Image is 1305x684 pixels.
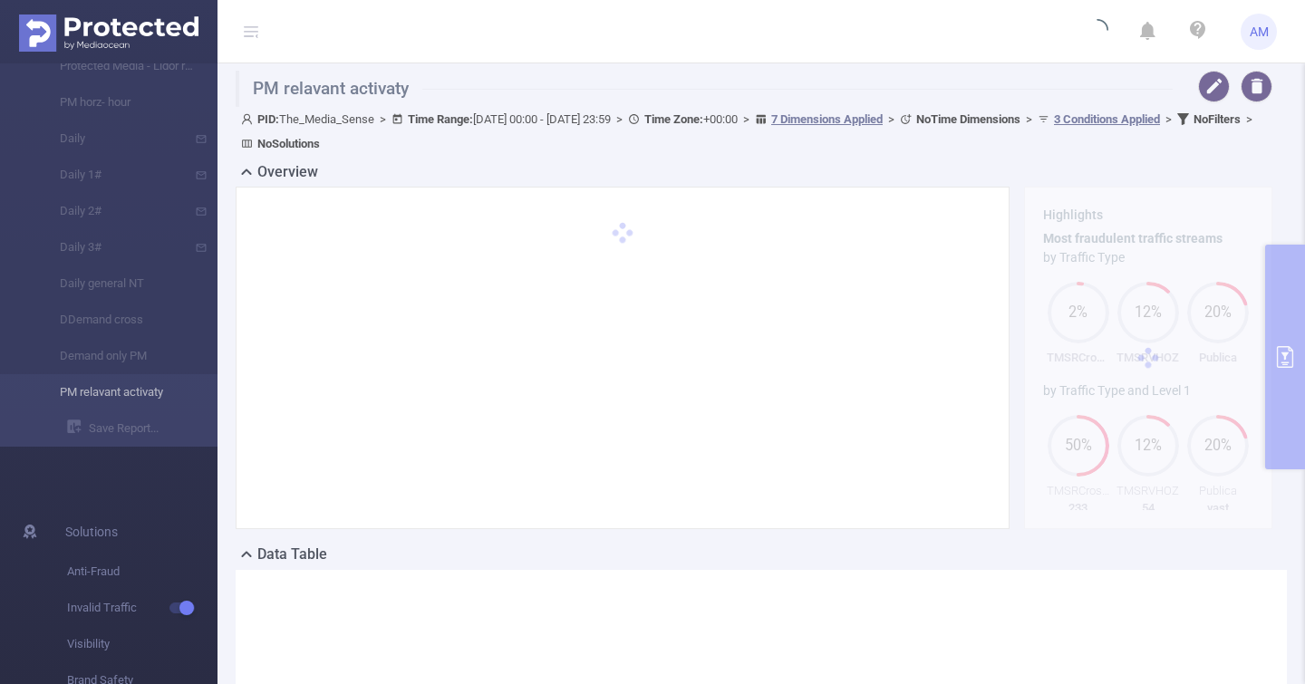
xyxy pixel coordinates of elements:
[236,71,1173,107] h1: PM relavant activaty
[257,161,318,183] h2: Overview
[257,112,279,126] b: PID:
[916,112,1020,126] b: No Time Dimensions
[1160,112,1177,126] span: >
[1087,19,1108,44] i: icon: loading
[374,112,391,126] span: >
[19,14,198,52] img: Protected Media
[257,544,327,565] h2: Data Table
[1054,112,1160,126] u: 3 Conditions Applied
[644,112,703,126] b: Time Zone:
[241,113,257,125] i: icon: user
[65,514,118,550] span: Solutions
[408,112,473,126] b: Time Range:
[771,112,883,126] u: 7 Dimensions Applied
[67,554,217,590] span: Anti-Fraud
[1250,14,1269,50] span: AM
[241,112,1258,150] span: The_Media_Sense [DATE] 00:00 - [DATE] 23:59 +00:00
[883,112,900,126] span: >
[67,590,217,626] span: Invalid Traffic
[738,112,755,126] span: >
[1020,112,1038,126] span: >
[1194,112,1241,126] b: No Filters
[67,626,217,662] span: Visibility
[257,137,320,150] b: No Solutions
[1241,112,1258,126] span: >
[611,112,628,126] span: >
